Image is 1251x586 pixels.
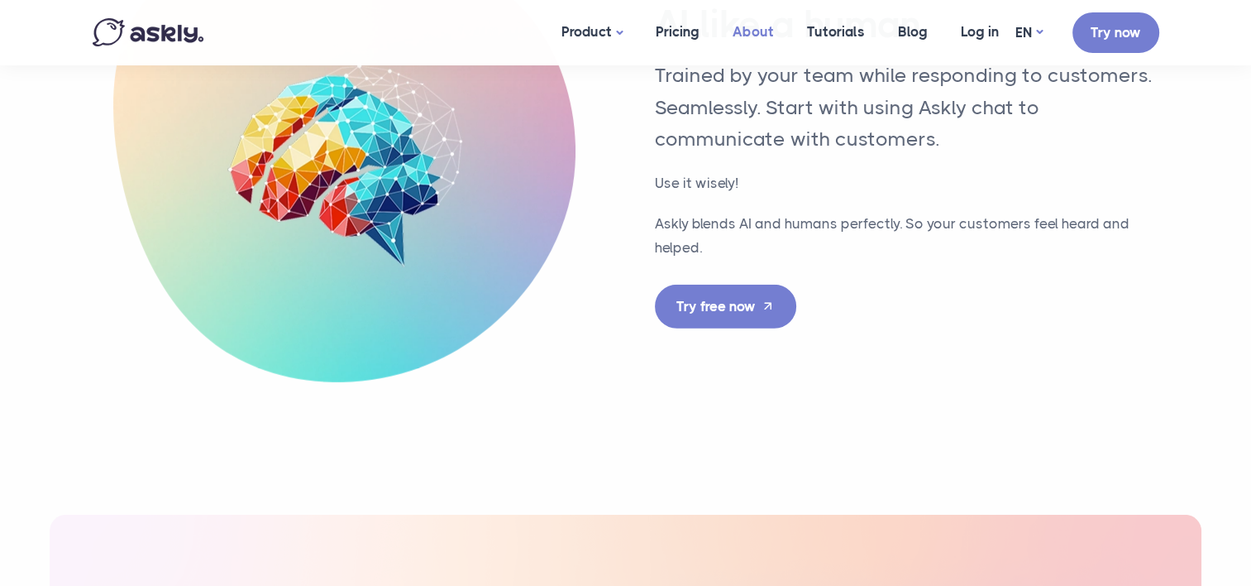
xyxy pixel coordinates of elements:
[655,212,1159,260] p: Askly blends AI and humans perfectly. So your customers feel heard and helped.
[655,60,1159,155] p: Trained by your team while responding to customers. Seamlessly. Start with using Askly chat to co...
[1015,21,1043,45] a: EN
[1072,12,1159,53] a: Try now
[655,171,1159,195] p: Use it wisely!
[655,285,796,329] a: Try free now
[93,18,203,46] img: Askly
